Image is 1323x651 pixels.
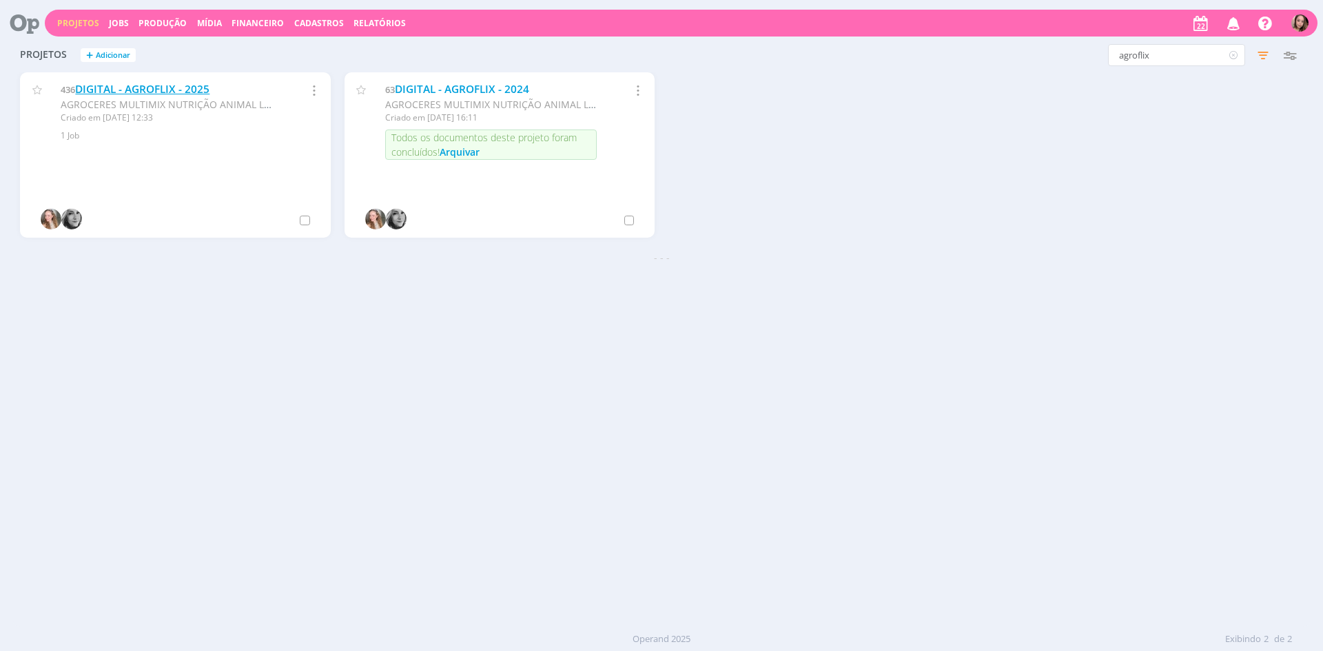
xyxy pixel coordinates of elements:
[385,83,395,96] span: 63
[81,48,136,63] button: +Adicionar
[385,98,610,111] span: AGROCERES MULTIMIX NUTRIÇÃO ANIMAL LTDA.
[391,131,577,158] span: Todos os documentos deste projeto foram concluídos!
[294,17,344,29] span: Cadastros
[1291,11,1309,35] button: T
[61,112,272,124] div: Criado em [DATE] 12:33
[1291,14,1309,32] img: T
[134,18,191,29] button: Produção
[1274,632,1284,646] span: de
[57,17,99,29] a: Projetos
[1108,44,1245,66] input: Busca
[395,82,529,96] a: DIGITAL - AGROFLIX - 2024
[86,48,93,63] span: +
[1287,632,1292,646] span: 2
[139,17,187,29] a: Produção
[96,51,130,60] span: Adicionar
[349,18,410,29] button: Relatórios
[109,17,129,29] a: Jobs
[61,98,285,111] span: AGROCERES MULTIMIX NUTRIÇÃO ANIMAL LTDA.
[13,250,1310,265] div: - - -
[227,18,288,29] button: Financeiro
[53,18,103,29] button: Projetos
[105,18,133,29] button: Jobs
[75,82,209,96] a: DIGITAL - AGROFLIX - 2025
[385,112,597,124] div: Criado em [DATE] 16:11
[41,209,61,229] img: G
[61,130,314,142] div: 1 Job
[386,209,407,229] img: J
[193,18,226,29] button: Mídia
[353,17,406,29] a: Relatórios
[61,83,75,96] span: 436
[1225,632,1261,646] span: Exibindo
[1264,632,1269,646] span: 2
[20,49,67,61] span: Projetos
[232,17,284,29] a: Financeiro
[61,209,82,229] img: J
[365,209,386,229] img: G
[440,145,480,158] span: Arquivar
[290,18,348,29] button: Cadastros
[197,17,222,29] a: Mídia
